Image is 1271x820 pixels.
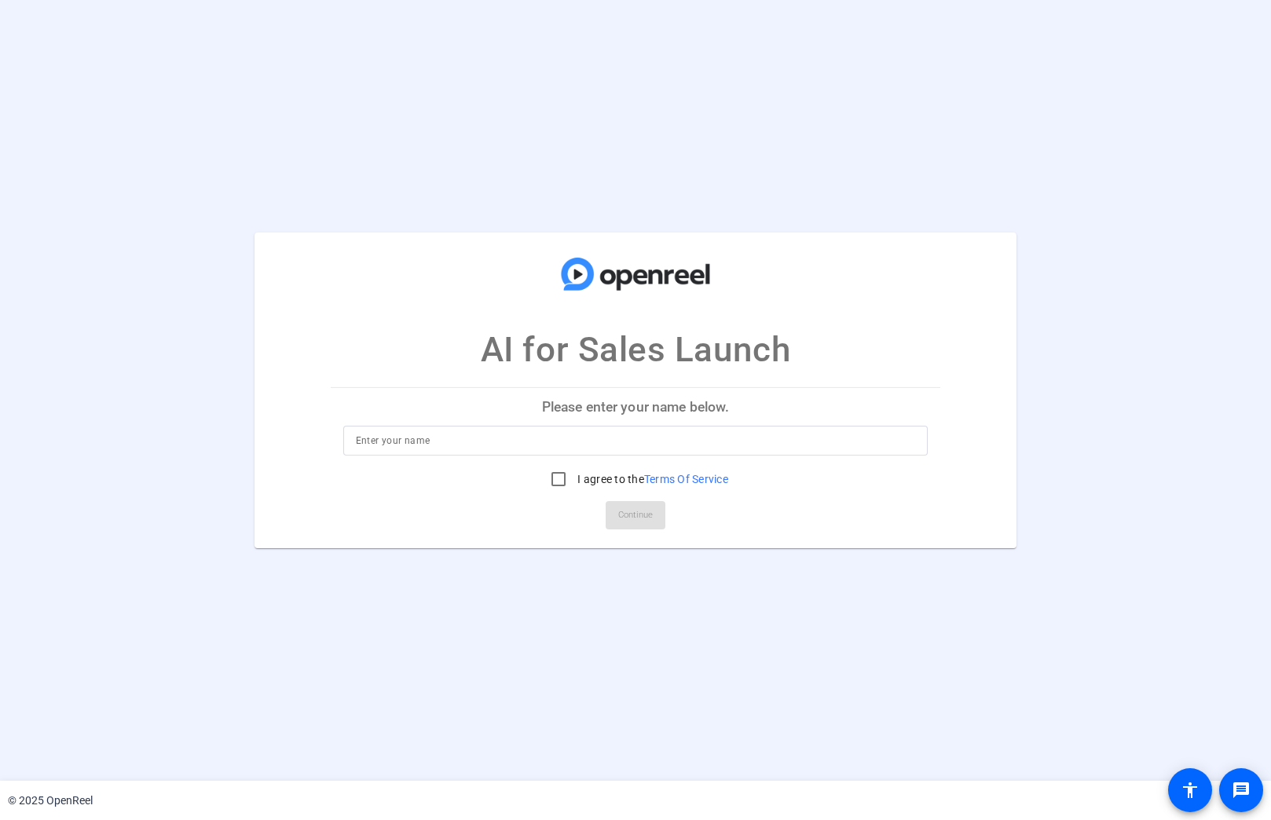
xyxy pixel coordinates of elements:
div: © 2025 OpenReel [8,793,93,809]
p: Please enter your name below. [331,388,941,426]
label: I agree to the [574,471,728,487]
a: Terms Of Service [644,473,728,485]
img: company-logo [557,248,714,300]
mat-icon: message [1232,781,1251,800]
input: Enter your name [356,431,916,450]
mat-icon: accessibility [1181,781,1200,800]
p: AI for Sales Launch [481,324,790,375]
